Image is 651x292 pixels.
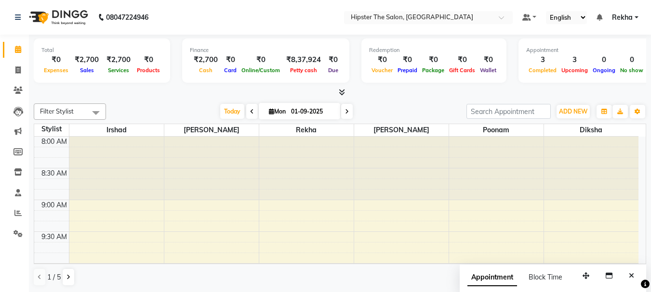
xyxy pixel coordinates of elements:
div: ₹0 [222,54,239,65]
span: Rekha [612,13,633,23]
span: Rekha [259,124,354,136]
span: Wallet [478,67,499,74]
div: Finance [190,46,342,54]
span: Block Time [529,273,562,281]
span: [PERSON_NAME] [354,124,449,136]
span: Appointment [467,269,517,286]
span: Sales [78,67,96,74]
span: Voucher [369,67,395,74]
div: Redemption [369,46,499,54]
span: [PERSON_NAME] [164,124,259,136]
div: ₹2,700 [190,54,222,65]
div: ₹0 [325,54,342,65]
img: logo [25,4,91,31]
div: 0 [590,54,618,65]
button: ADD NEW [557,105,590,118]
div: 8:30 AM [40,168,69,178]
span: Package [420,67,447,74]
input: 2025-09-01 [288,104,336,119]
span: 1 / 5 [47,272,61,282]
div: ₹2,700 [103,54,134,65]
span: Services [106,67,132,74]
span: Cash [197,67,215,74]
div: 3 [526,54,559,65]
span: Card [222,67,239,74]
div: ₹0 [239,54,282,65]
span: Diksha [544,124,639,136]
span: No show [618,67,646,74]
div: 10:00 AM [36,264,69,274]
input: Search Appointment [466,104,551,119]
div: 3 [559,54,590,65]
div: 0 [618,54,646,65]
span: Completed [526,67,559,74]
span: Ongoing [590,67,618,74]
div: ₹0 [420,54,447,65]
span: Filter Stylist [40,107,74,115]
div: ₹8,37,924 [282,54,325,65]
div: Appointment [526,46,646,54]
b: 08047224946 [106,4,148,31]
span: Mon [266,108,288,115]
div: 9:30 AM [40,232,69,242]
div: 9:00 AM [40,200,69,210]
span: Products [134,67,162,74]
div: ₹0 [478,54,499,65]
div: ₹0 [369,54,395,65]
span: ADD NEW [559,108,587,115]
span: Irshad [69,124,164,136]
span: Due [326,67,341,74]
span: Upcoming [559,67,590,74]
span: Petty cash [288,67,319,74]
div: ₹0 [447,54,478,65]
div: Total [41,46,162,54]
div: 8:00 AM [40,137,69,147]
span: Prepaid [395,67,420,74]
div: ₹0 [134,54,162,65]
span: Gift Cards [447,67,478,74]
span: Expenses [41,67,71,74]
div: ₹2,700 [71,54,103,65]
div: Stylist [34,124,69,134]
button: Close [624,268,638,283]
span: Today [220,104,244,119]
div: ₹0 [395,54,420,65]
span: poonam [449,124,544,136]
div: ₹0 [41,54,71,65]
span: Online/Custom [239,67,282,74]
